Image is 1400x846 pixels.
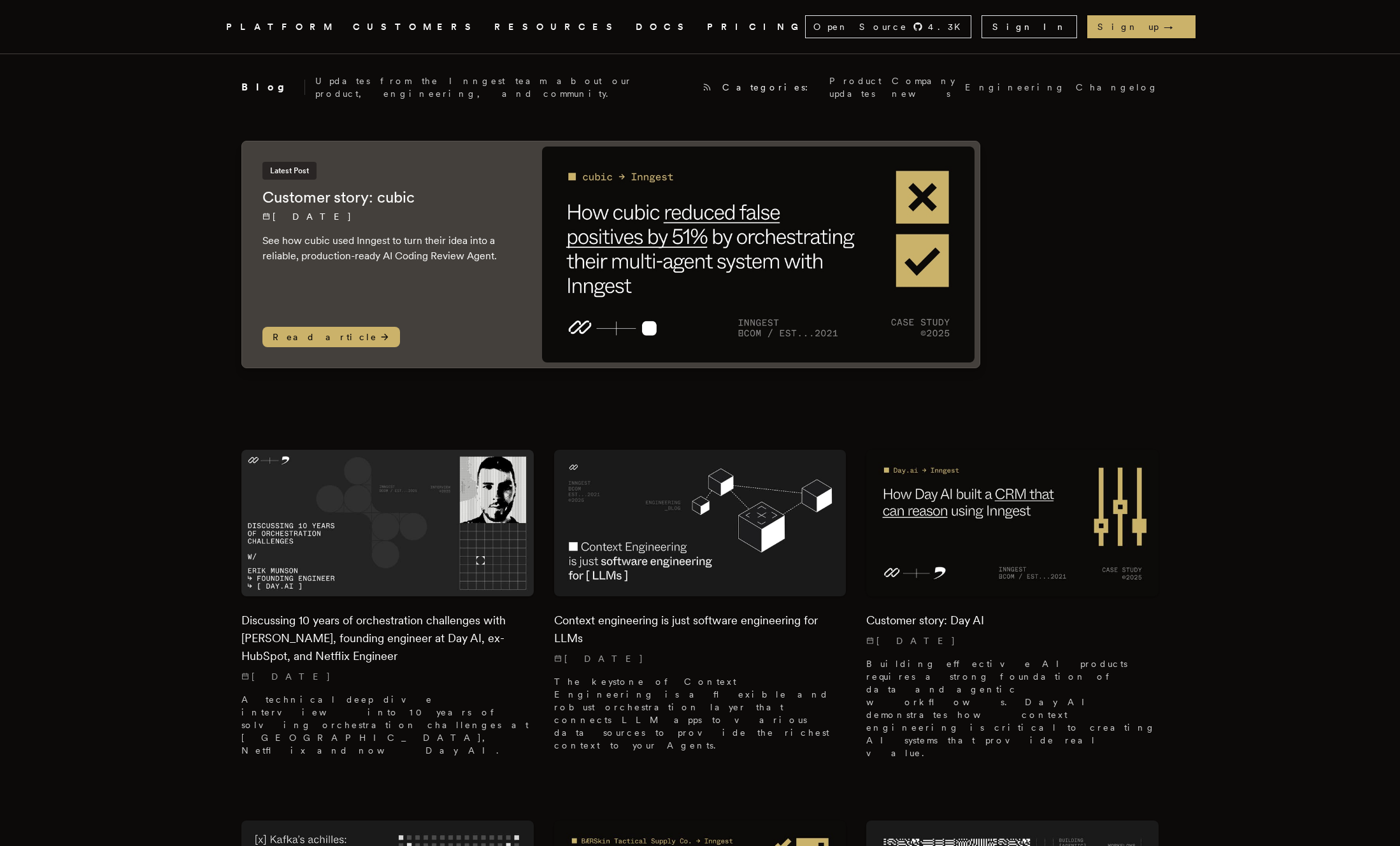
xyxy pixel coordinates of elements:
img: Featured image for Customer story: cubic blog post [542,147,975,362]
a: Featured image for Discussing 10 years of orchestration challenges with Erik Munson, founding eng... [241,450,534,766]
h2: Customer story: Day AI [866,612,1159,629]
p: See how cubic used Inngest to turn their idea into a reliable, production-ready AI Coding Review ... [262,233,517,264]
a: PRICING [707,19,805,35]
p: Updates from the Inngest team about our product, engineering, and community. [315,75,692,100]
a: Featured image for Customer story: Day AI blog postCustomer story: Day AI[DATE] Building effectiv... [866,450,1159,769]
img: Featured image for Discussing 10 years of orchestration challenges with Erik Munson, founding eng... [241,450,534,596]
a: CUSTOMERS [353,19,479,35]
a: DOCS [636,19,692,35]
p: [DATE] [554,652,846,665]
h2: Customer story: cubic [262,187,517,208]
span: Read article [262,327,400,347]
button: PLATFORM [226,19,338,35]
a: Engineering [965,81,1066,94]
p: A technical deep dive interview into 10 years of solving orchestration challenges at [GEOGRAPHIC_... [241,693,534,757]
img: Featured image for Customer story: Day AI blog post [866,450,1159,596]
a: Sign In [982,15,1077,38]
span: Open Source [813,20,908,33]
p: The keystone of Context Engineering is a flexible and robust orchestration layer that connects LL... [554,675,846,752]
a: Featured image for Context engineering is just software engineering for LLMs blog postContext eng... [554,450,846,761]
span: Latest Post [262,162,317,180]
a: Product updates [829,75,882,100]
p: Building effective AI products requires a strong foundation of data and agentic workflows. Day AI... [866,657,1159,759]
h2: Blog [241,80,305,95]
img: Featured image for Context engineering is just software engineering for LLMs blog post [554,450,846,596]
p: [DATE] [866,634,1159,647]
span: Categories: [722,81,819,94]
h2: Context engineering is just software engineering for LLMs [554,612,846,647]
h2: Discussing 10 years of orchestration challenges with [PERSON_NAME], founding engineer at Day AI, ... [241,612,534,665]
a: Sign up [1087,15,1196,38]
span: 4.3 K [928,20,968,33]
a: Company news [892,75,955,100]
button: RESOURCES [494,19,620,35]
span: → [1164,20,1185,33]
p: [DATE] [241,670,534,683]
p: [DATE] [262,210,517,223]
a: Changelog [1076,81,1159,94]
a: Latest PostCustomer story: cubic[DATE] See how cubic used Inngest to turn their idea into a relia... [241,141,980,368]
